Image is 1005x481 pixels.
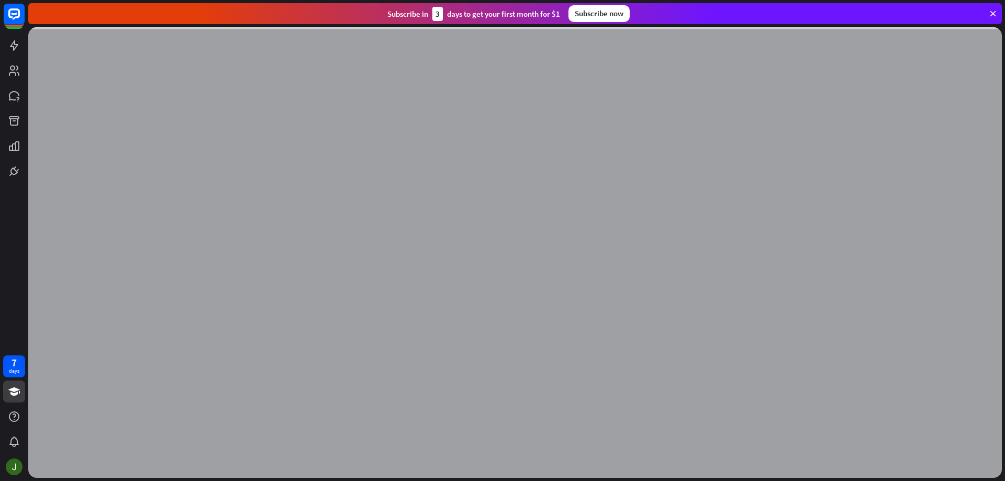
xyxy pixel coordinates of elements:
div: days [9,367,19,375]
div: Subscribe in days to get your first month for $1 [387,7,560,21]
div: Subscribe now [568,5,630,22]
a: 7 days [3,355,25,377]
div: 7 [12,358,17,367]
div: 3 [432,7,443,21]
